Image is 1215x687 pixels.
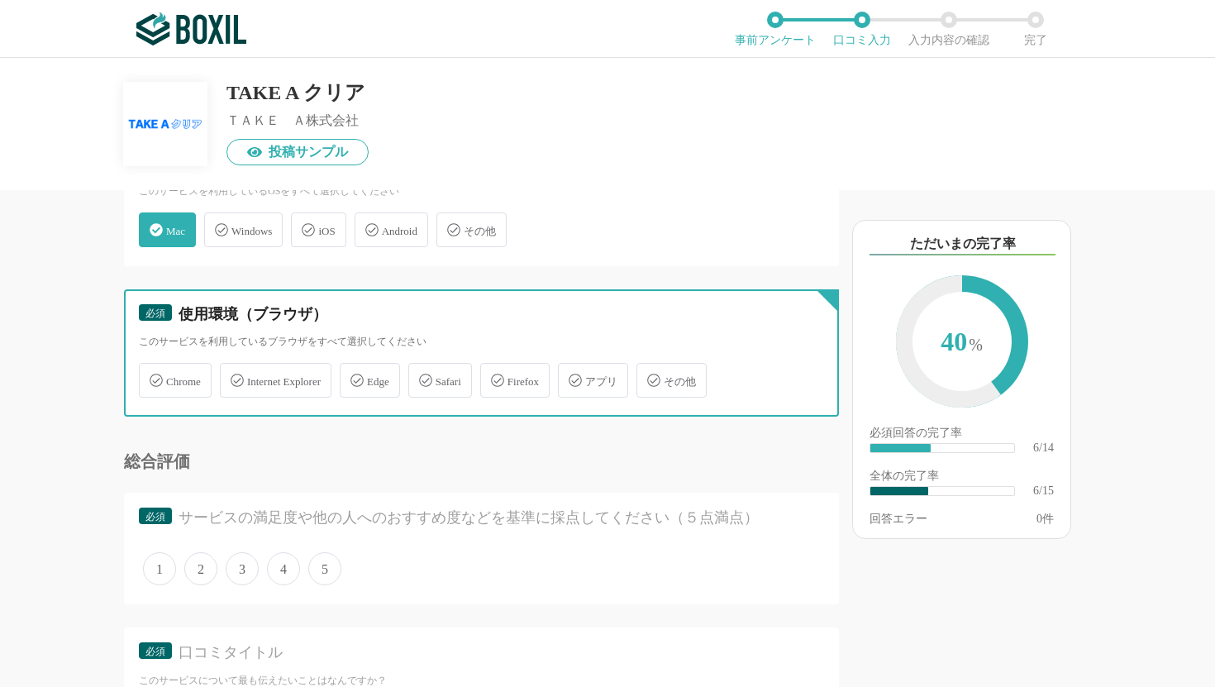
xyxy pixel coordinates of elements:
span: 必須 [145,308,165,319]
div: ただいまの完了率 [870,234,1055,255]
span: 2 [184,552,217,585]
div: このサービスを利用しているブラウザをすべて選択してください [139,335,824,349]
span: Mac [166,225,185,237]
div: 必須回答の完了率 [870,427,1054,442]
div: このサービスを利用しているOSをすべて選択してください [139,184,824,198]
span: Firefox [507,375,539,388]
span: Chrome [166,375,201,388]
span: 3 [226,552,259,585]
li: 口コミ入力 [818,12,905,46]
div: 6/14 [1033,442,1054,454]
span: 1 [143,552,176,585]
li: 事前アンケート [731,12,818,46]
div: サービスの満足度や他の人へのおすすめ度などを基準に採点してください（５点満点） [179,508,795,528]
span: その他 [464,225,496,237]
span: Edge [367,375,389,388]
span: iOS [318,225,335,237]
span: Windows [231,225,272,237]
div: ​ [870,487,928,495]
span: Internet Explorer [247,375,321,388]
span: 4 [267,552,300,585]
img: ボクシルSaaS_ロゴ [136,12,246,45]
span: その他 [664,375,696,388]
li: 入力内容の確認 [905,12,992,46]
div: 使用環境（ブラウザ） [179,304,795,325]
div: 件 [1036,513,1054,525]
span: 0 [1036,513,1042,525]
span: アプリ [585,375,617,388]
span: Safari [436,375,461,388]
div: 口コミタイトル [179,642,795,663]
span: 必須 [145,646,165,657]
div: 6/15 [1033,485,1054,497]
span: 5 [308,552,341,585]
li: 完了 [992,12,1079,46]
div: TAKE A クリア [226,83,369,103]
div: 全体の完了率 [870,470,1054,485]
span: Android [382,225,417,237]
div: ​ [870,444,931,452]
div: 回答エラー [870,513,927,525]
span: 投稿サンプル [269,146,348,159]
div: 総合評価 [124,453,839,470]
span: 必須 [145,511,165,522]
div: ＴＡＫＥ Ａ株式会社 [226,114,369,127]
span: % [969,336,983,354]
span: 40 [912,292,1012,394]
